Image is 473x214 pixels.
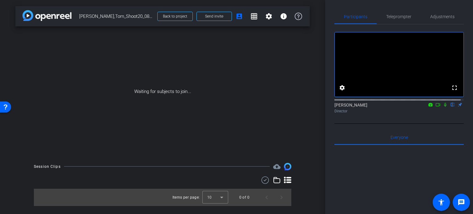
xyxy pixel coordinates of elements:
[438,199,445,206] mat-icon: accessibility
[265,13,273,20] mat-icon: settings
[163,14,187,18] span: Back to project
[449,102,456,107] mat-icon: flip
[274,190,289,205] button: Next page
[451,84,458,91] mat-icon: fullscreen
[15,26,310,157] div: Waiting for subjects to join...
[259,190,274,205] button: Previous page
[157,12,193,21] button: Back to project
[236,13,243,20] mat-icon: account_box
[344,14,367,19] span: Participants
[386,14,411,19] span: Teleprompter
[22,10,71,21] img: app-logo
[284,163,291,170] img: Session clips
[430,14,455,19] span: Adjustments
[334,108,464,114] div: Director
[239,194,249,200] div: 0 of 0
[172,194,200,200] div: Items per page:
[79,10,154,22] span: [PERSON_NAME],Tom_Shoot20_08122025
[338,84,346,91] mat-icon: settings
[196,12,232,21] button: Send invite
[458,199,465,206] mat-icon: message
[205,14,223,19] span: Send invite
[334,102,464,114] div: [PERSON_NAME]
[34,164,61,170] div: Session Clips
[280,13,287,20] mat-icon: info
[273,163,281,170] span: Destinations for your clips
[273,163,281,170] mat-icon: cloud_upload
[250,13,258,20] mat-icon: grid_on
[390,135,408,139] span: Everyone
